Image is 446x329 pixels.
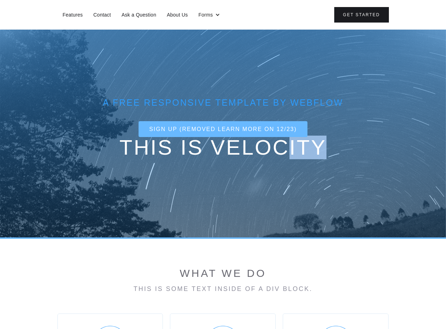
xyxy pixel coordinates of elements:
[57,267,389,280] h2: what we do
[195,10,224,20] div: Forms
[57,98,389,107] div: A free reSPonsive template by webflow
[139,121,307,137] a: sign up (removed learn more on 12/23)
[163,10,191,19] a: About Us
[334,7,389,23] a: Get Started
[90,10,115,19] a: Contact
[59,10,86,19] a: Features
[118,10,160,19] a: Ask a Question
[57,285,389,292] div: This is some text inside of a div block.
[198,11,213,18] div: Forms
